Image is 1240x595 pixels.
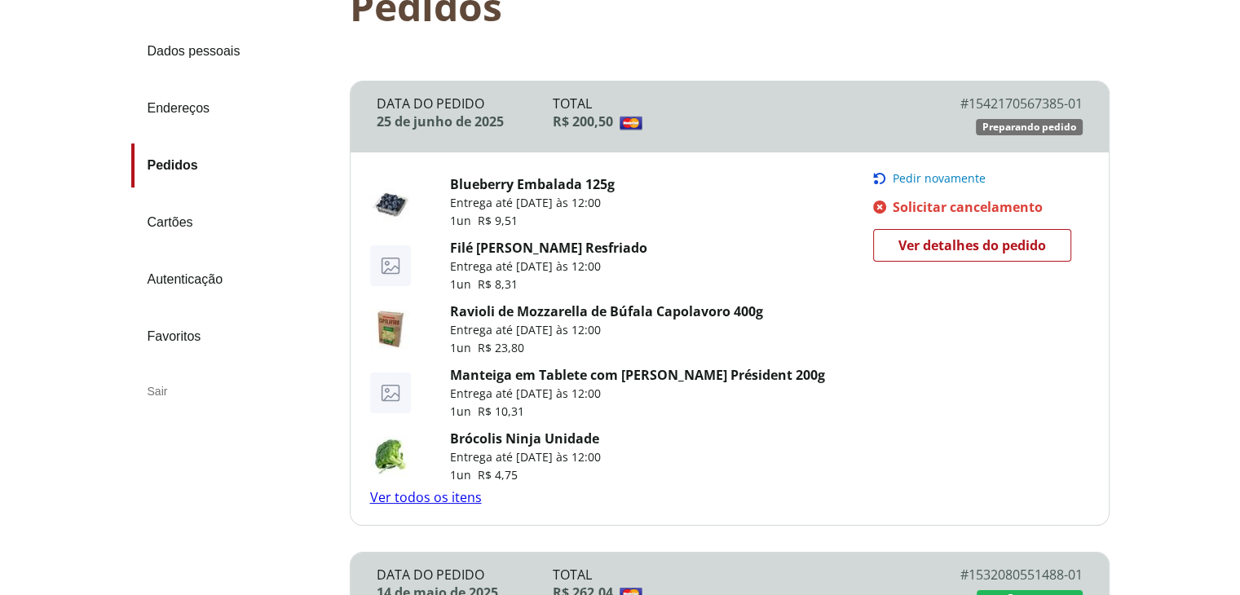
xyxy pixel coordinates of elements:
div: 25 de junho de 2025 [377,112,554,130]
span: 1 un [450,467,478,483]
div: Total [553,566,906,584]
div: Total [553,95,906,112]
a: Favoritos [131,315,337,359]
img: Manteiga Extra Com Sal Président Gastronomique 200G [370,372,411,413]
a: Manteiga em Tablete com [PERSON_NAME] Président 200g [450,366,825,384]
a: Ver detalhes do pedido [873,229,1071,262]
div: # 1532080551488-01 [906,566,1083,584]
div: # 1542170567385-01 [906,95,1083,112]
span: 1 un [450,403,478,419]
span: R$ 10,31 [478,403,524,419]
img: Ravioli de Mozzarella de Búfala Capolavoro 400g [370,309,411,350]
span: Ver detalhes do pedido [898,233,1046,258]
img: Brocolis Ninja [370,436,411,477]
div: Data do Pedido [377,95,554,112]
p: Entrega até [DATE] às 12:00 [450,386,825,402]
a: Blueberry Embalada 125g [450,175,615,193]
a: Solicitar cancelamento [873,198,1082,216]
span: R$ 8,31 [478,276,518,292]
img: Filé Mignon Suíno Resfriado [370,245,411,286]
p: Entrega até [DATE] às 12:00 [450,449,601,465]
a: Pedidos [131,143,337,187]
button: Pedir novamente [873,172,1082,185]
span: R$ 4,75 [478,467,518,483]
span: 1 un [450,276,478,292]
p: Entrega até [DATE] às 12:00 [450,195,615,211]
div: R$ 200,50 [553,112,906,130]
span: Pedir novamente [893,172,986,185]
a: Dados pessoais [131,29,337,73]
div: Data do Pedido [377,566,554,584]
img: Blueberry Embalada 125g [370,182,411,223]
span: 1 un [450,340,478,355]
span: Solicitar cancelamento [893,198,1043,216]
div: Sair [131,372,337,411]
span: Preparando pedido [982,121,1076,134]
a: Autenticação [131,258,337,302]
a: Ver todos os itens [370,488,482,506]
span: 1 un [450,213,478,228]
a: Filé [PERSON_NAME] Resfriado [450,239,647,257]
a: Brócolis Ninja Unidade [450,430,599,447]
p: Entrega até [DATE] às 12:00 [450,322,763,338]
a: Ravioli de Mozzarella de Búfala Capolavoro 400g [450,302,763,320]
span: R$ 9,51 [478,213,518,228]
span: R$ 23,80 [478,340,524,355]
p: Entrega até [DATE] às 12:00 [450,258,647,275]
a: Cartões [131,201,337,245]
a: Endereços [131,86,337,130]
